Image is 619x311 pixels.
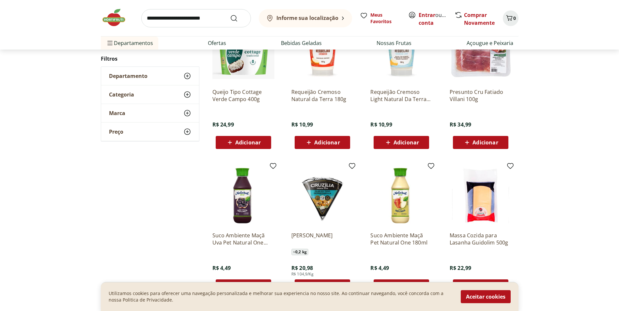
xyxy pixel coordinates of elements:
[450,121,471,128] span: R$ 34,99
[464,11,495,26] a: Comprar Novamente
[291,21,353,83] img: Requeijão Cremoso Natural da Terra 180g
[450,264,471,272] span: R$ 22,99
[106,35,114,51] button: Menu
[370,12,400,25] span: Meus Favoritos
[314,140,340,145] span: Adicionar
[461,290,511,303] button: Aceitar cookies
[513,15,516,21] span: 0
[109,128,123,135] span: Preço
[472,140,498,145] span: Adicionar
[106,35,153,51] span: Departamentos
[419,11,448,27] span: ou
[291,272,314,277] span: R$ 104,9/Kg
[291,264,313,272] span: R$ 20,98
[101,104,199,122] button: Marca
[109,91,134,98] span: Categoria
[419,11,435,19] a: Entrar
[450,165,512,227] img: Massa Cozida para Lasanha Guidolim 500g
[467,39,513,47] a: Açougue e Peixaria
[276,14,338,22] b: Informe sua localização
[450,21,512,83] img: Presunto Cru Fatiado Villani 100g
[450,232,512,246] a: Massa Cozida para Lasanha Guidolim 500g
[101,67,199,85] button: Departamento
[291,88,353,103] a: Requeijão Cremoso Natural da Terra 180g
[212,21,274,83] img: Queijo Tipo Cottage Verde Campo 400g
[360,12,400,25] a: Meus Favoritos
[450,88,512,103] a: Presunto Cru Fatiado Villani 100g
[291,165,353,227] img: Queijo Gorgonzola Cruzillia
[453,136,508,149] button: Adicionar
[374,279,429,292] button: Adicionar
[370,165,432,227] img: Suco Ambiente Maçã Pet Natural One 180ml
[109,110,125,116] span: Marca
[212,165,274,227] img: Suco Ambiente Maçã Uva Pet Natural One 180ml
[208,39,226,47] a: Ofertas
[101,52,199,65] h2: Filtros
[295,279,350,292] button: Adicionar
[101,8,133,27] img: Hortifruti
[394,140,419,145] span: Adicionar
[291,232,353,246] a: [PERSON_NAME]
[370,264,389,272] span: R$ 4,49
[101,123,199,141] button: Preço
[291,121,313,128] span: R$ 10,99
[109,290,453,303] p: Utilizamos cookies para oferecer uma navegação personalizada e melhorar sua experiencia no nosso ...
[419,11,455,26] a: Criar conta
[295,136,350,149] button: Adicionar
[109,73,147,79] span: Departamento
[503,10,518,26] button: Carrinho
[259,9,352,27] button: Informe sua localização
[370,232,432,246] a: Suco Ambiente Maçã Pet Natural One 180ml
[141,9,251,27] input: search
[230,14,246,22] button: Submit Search
[212,121,234,128] span: R$ 24,99
[212,88,274,103] a: Queijo Tipo Cottage Verde Campo 400g
[235,140,261,145] span: Adicionar
[370,88,432,103] a: Requeijão Cremoso Light Natural Da Terra 180g
[370,121,392,128] span: R$ 10,99
[216,136,271,149] button: Adicionar
[377,39,411,47] a: Nossas Frutas
[291,249,308,255] span: ~ 0,2 kg
[101,85,199,104] button: Categoria
[374,136,429,149] button: Adicionar
[281,39,322,47] a: Bebidas Geladas
[212,264,231,272] span: R$ 4,49
[370,21,432,83] img: Requeijão Cremoso Light Natural Da Terra 180g
[212,232,274,246] a: Suco Ambiente Maçã Uva Pet Natural One 180ml
[216,279,271,292] button: Adicionar
[453,279,508,292] button: Adicionar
